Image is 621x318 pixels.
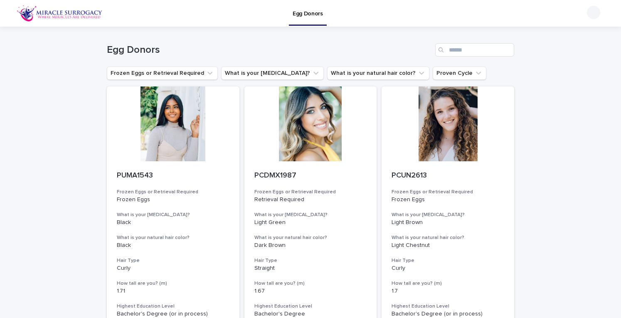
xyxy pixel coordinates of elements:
h3: Frozen Eggs or Retrieval Required [392,189,504,195]
p: Light Brown [392,219,504,226]
h3: Highest Education Level [392,303,504,310]
h3: How tall are you? (m) [117,280,229,287]
p: Frozen Eggs [117,196,229,203]
h3: What is your natural hair color? [117,234,229,241]
h1: Egg Donors [107,44,432,56]
p: Black [117,242,229,249]
h3: What is your [MEDICAL_DATA]? [392,212,504,218]
p: PCUN2613 [392,171,504,180]
p: Light Green [254,219,367,226]
button: Frozen Eggs or Retrieval Required [107,67,218,80]
p: Bachelor's Degree (or in process) [392,311,504,318]
img: OiFFDOGZQuirLhrlO1ag [17,5,103,22]
h3: How tall are you? (m) [254,280,367,287]
p: Bachelor's Degree [254,311,367,318]
p: Light Chestnut [392,242,504,249]
input: Search [435,43,514,57]
p: Curly [392,265,504,272]
p: Frozen Eggs [392,196,504,203]
p: Dark Brown [254,242,367,249]
p: 1.67 [254,288,367,295]
p: Black [117,219,229,226]
h3: Highest Education Level [254,303,367,310]
h3: What is your [MEDICAL_DATA]? [117,212,229,218]
p: 1.7 [392,288,504,295]
p: PCDMX1987 [254,171,367,180]
p: 1.71 [117,288,229,295]
p: Bachelor's Degree (or in process) [117,311,229,318]
button: What is your eye color? [221,67,324,80]
h3: Hair Type [254,257,367,264]
h3: What is your natural hair color? [254,234,367,241]
h3: What is your [MEDICAL_DATA]? [254,212,367,218]
h3: How tall are you? (m) [392,280,504,287]
p: Retrieval Required [254,196,367,203]
h3: Frozen Eggs or Retrieval Required [254,189,367,195]
h3: Highest Education Level [117,303,229,310]
h3: Frozen Eggs or Retrieval Required [117,189,229,195]
p: Straight [254,265,367,272]
button: What is your natural hair color? [327,67,429,80]
h3: What is your natural hair color? [392,234,504,241]
button: Proven Cycle [433,67,486,80]
p: PUMA1543 [117,171,229,180]
p: Curly [117,265,229,272]
h3: Hair Type [392,257,504,264]
h3: Hair Type [117,257,229,264]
